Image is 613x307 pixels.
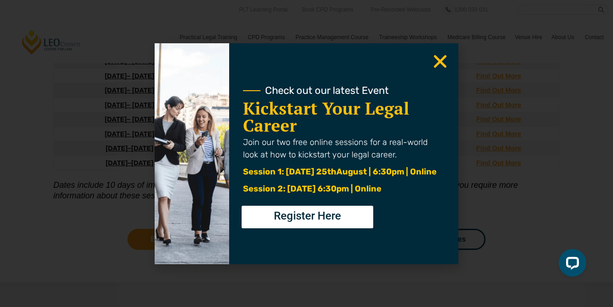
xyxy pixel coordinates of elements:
[274,210,341,221] span: Register Here
[242,206,373,228] a: Register Here
[243,97,409,137] a: Kickstart Your Legal Career
[243,167,327,177] span: Session 1: [DATE] 25
[243,137,428,160] span: Join our two free online sessions for a real-world look at how to kickstart your legal career.
[551,245,590,284] iframe: LiveChat chat widget
[431,52,449,70] a: Close
[336,167,437,177] span: August | 6:30pm | Online
[243,184,382,194] span: Session 2: [DATE] 6:30pm | Online
[327,167,336,177] span: th
[265,86,389,96] span: Check out our latest Event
